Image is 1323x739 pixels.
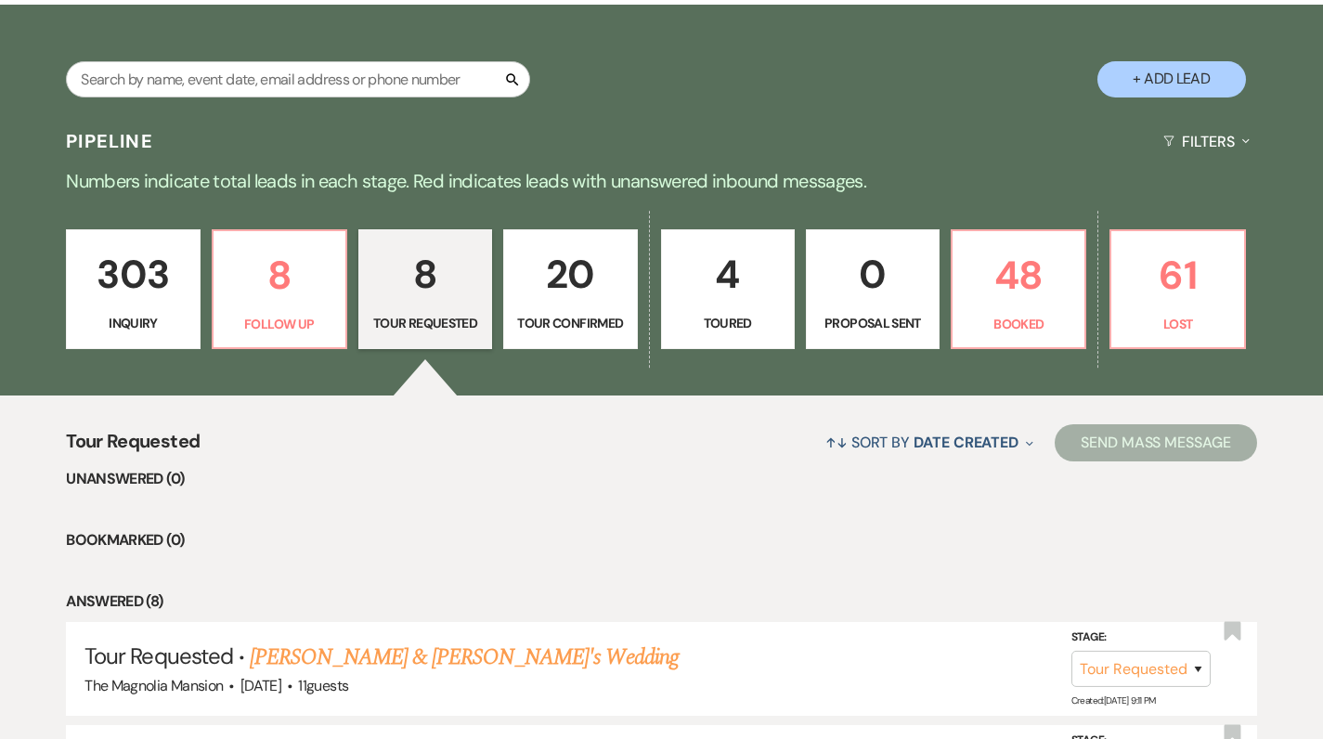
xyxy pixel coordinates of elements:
[225,314,334,334] p: Follow Up
[914,433,1018,452] span: Date Created
[1122,244,1232,306] p: 61
[1097,61,1246,97] button: + Add Lead
[1156,117,1257,166] button: Filters
[358,229,492,350] a: 8Tour Requested
[66,467,1257,491] li: Unanswered (0)
[1071,628,1211,648] label: Stage:
[298,676,348,695] span: 11 guests
[240,676,281,695] span: [DATE]
[661,229,795,350] a: 4Toured
[818,418,1041,467] button: Sort By Date Created
[964,244,1073,306] p: 48
[84,642,233,670] span: Tour Requested
[212,229,347,350] a: 8Follow Up
[515,313,625,333] p: Tour Confirmed
[66,427,200,467] span: Tour Requested
[66,61,530,97] input: Search by name, event date, email address or phone number
[806,229,940,350] a: 0Proposal Sent
[1071,694,1156,707] span: Created: [DATE] 9:11 PM
[964,314,1073,334] p: Booked
[66,229,200,350] a: 303Inquiry
[66,528,1257,552] li: Bookmarked (0)
[225,244,334,306] p: 8
[673,313,783,333] p: Toured
[1055,424,1257,461] button: Send Mass Message
[66,128,153,154] h3: Pipeline
[825,433,848,452] span: ↑↓
[66,590,1257,614] li: Answered (8)
[818,243,927,305] p: 0
[84,676,223,695] span: The Magnolia Mansion
[951,229,1086,350] a: 48Booked
[818,313,927,333] p: Proposal Sent
[1109,229,1245,350] a: 61Lost
[370,243,480,305] p: 8
[515,243,625,305] p: 20
[503,229,637,350] a: 20Tour Confirmed
[673,243,783,305] p: 4
[78,243,188,305] p: 303
[78,313,188,333] p: Inquiry
[370,313,480,333] p: Tour Requested
[1122,314,1232,334] p: Lost
[250,641,679,674] a: [PERSON_NAME] & [PERSON_NAME]'s Wedding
